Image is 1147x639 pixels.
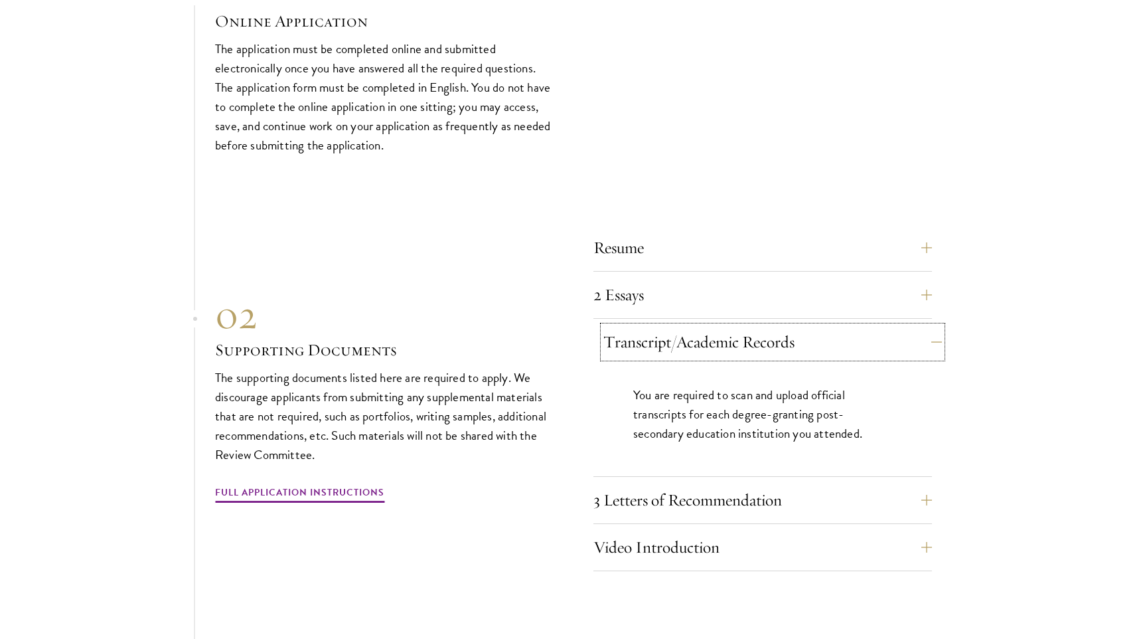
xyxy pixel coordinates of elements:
button: Transcript/Academic Records [603,326,942,358]
div: 02 [215,291,554,339]
p: You are required to scan and upload official transcripts for each degree-granting post-secondary ... [633,385,892,443]
h3: Online Application [215,10,554,33]
button: Video Introduction [593,531,932,563]
a: Full Application Instructions [215,484,384,505]
h3: Supporting Documents [215,339,554,361]
button: Resume [593,232,932,264]
p: The supporting documents listed here are required to apply. We discourage applicants from submitt... [215,368,554,464]
button: 2 Essays [593,279,932,311]
button: 3 Letters of Recommendation [593,484,932,516]
p: The application must be completed online and submitted electronically once you have answered all ... [215,39,554,155]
